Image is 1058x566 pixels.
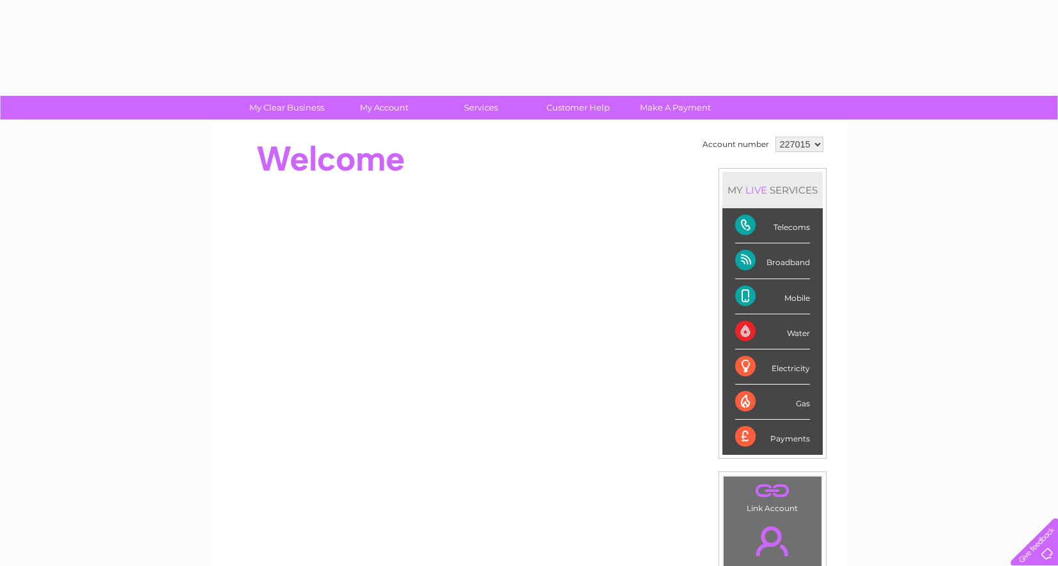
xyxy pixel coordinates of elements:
a: Make A Payment [623,96,728,119]
td: Account number [699,134,772,155]
div: Mobile [735,279,810,314]
a: My Account [331,96,437,119]
a: My Clear Business [234,96,339,119]
div: Payments [735,420,810,454]
div: Broadband [735,243,810,279]
a: . [727,519,818,563]
div: Telecoms [735,208,810,243]
div: Gas [735,385,810,420]
div: Electricity [735,349,810,385]
div: Water [735,314,810,349]
a: . [727,480,818,502]
div: MY SERVICES [722,172,823,208]
a: Services [428,96,534,119]
a: Customer Help [525,96,631,119]
div: LIVE [743,184,770,196]
td: Link Account [723,476,822,516]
